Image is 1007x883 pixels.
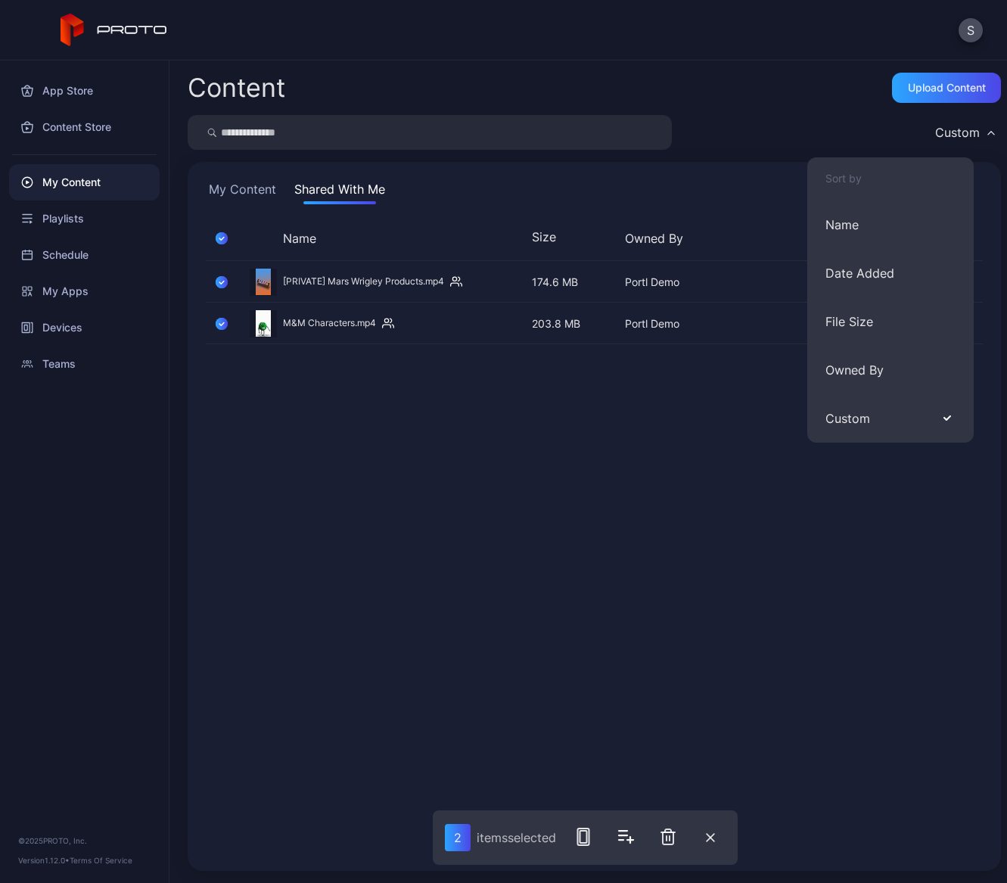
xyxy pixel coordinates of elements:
[959,18,983,42] button: S
[892,73,1001,103] button: Upload Content
[625,231,683,246] button: Owned By
[188,75,285,101] div: Content
[477,830,556,845] div: item s selected
[9,346,160,382] a: Teams
[9,73,160,109] a: App Store
[928,115,1001,150] button: Custom
[9,237,160,273] a: Schedule
[807,201,974,249] button: Name
[908,82,986,94] div: Upload Content
[935,125,980,140] div: Custom
[206,180,279,204] button: My Content
[9,109,160,145] a: Content Store
[807,346,974,394] button: Owned By
[807,249,974,297] button: Date Added
[807,394,974,443] button: Custom
[9,164,160,201] a: My Content
[9,309,160,346] a: Devices
[9,273,160,309] a: My Apps
[807,157,974,201] button: Sort by
[18,835,151,847] div: © 2025 PROTO, Inc.
[70,856,132,865] a: Terms Of Service
[532,229,556,244] button: Size
[807,297,974,346] button: File Size
[291,180,388,204] button: Shared With Me
[9,201,160,237] a: Playlists
[283,231,316,246] button: Name
[18,856,70,865] span: Version 1.12.0 •
[445,824,471,851] div: 2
